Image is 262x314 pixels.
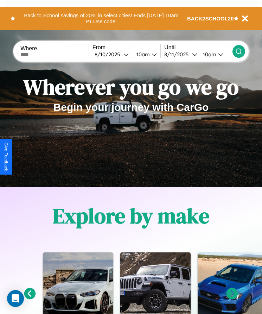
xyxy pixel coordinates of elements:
[7,290,24,307] div: Open Intercom Messenger
[92,51,131,58] button: 8/10/2025
[199,51,218,58] div: 10am
[197,51,232,58] button: 10am
[4,143,8,171] div: Give Feedback
[164,44,232,51] label: Until
[95,51,123,58] div: 8 / 10 / 2025
[15,11,187,26] button: Back to School savings of 20% in select cities! Ends [DATE] 10am PT.Use code:
[20,45,89,52] label: Where
[164,51,192,58] div: 8 / 11 / 2025
[131,51,161,58] button: 10am
[53,201,209,230] h1: Explore by make
[187,15,234,21] b: BACK2SCHOOL20
[133,51,152,58] div: 10am
[92,44,161,51] label: From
